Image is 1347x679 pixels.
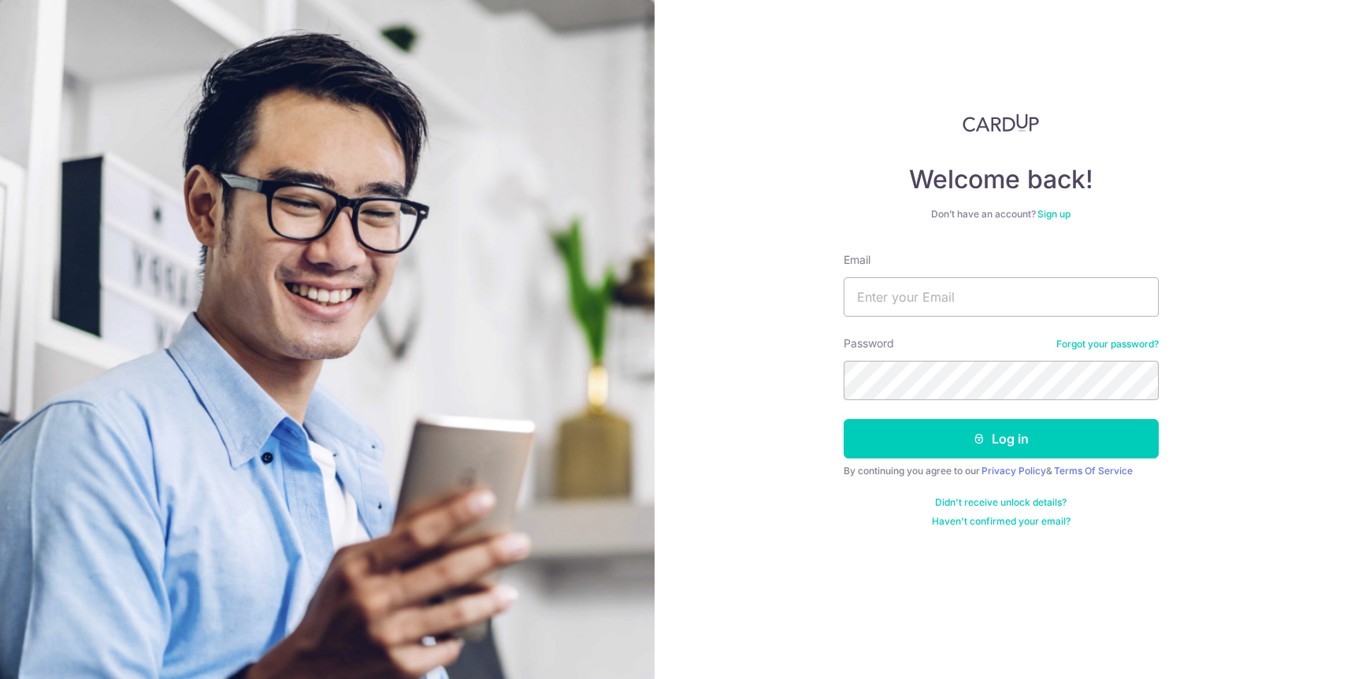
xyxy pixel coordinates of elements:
[1037,208,1071,220] a: Sign up
[963,113,1040,132] img: CardUp Logo
[932,515,1071,528] a: Haven't confirmed your email?
[844,419,1159,458] button: Log in
[844,336,894,351] label: Password
[844,277,1159,317] input: Enter your Email
[1054,465,1133,477] a: Terms Of Service
[844,164,1159,195] h4: Welcome back!
[935,496,1067,509] a: Didn't receive unlock details?
[844,465,1159,477] div: By continuing you agree to our &
[981,465,1046,477] a: Privacy Policy
[1056,338,1159,351] a: Forgot your password?
[844,208,1159,221] div: Don’t have an account?
[844,252,870,268] label: Email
